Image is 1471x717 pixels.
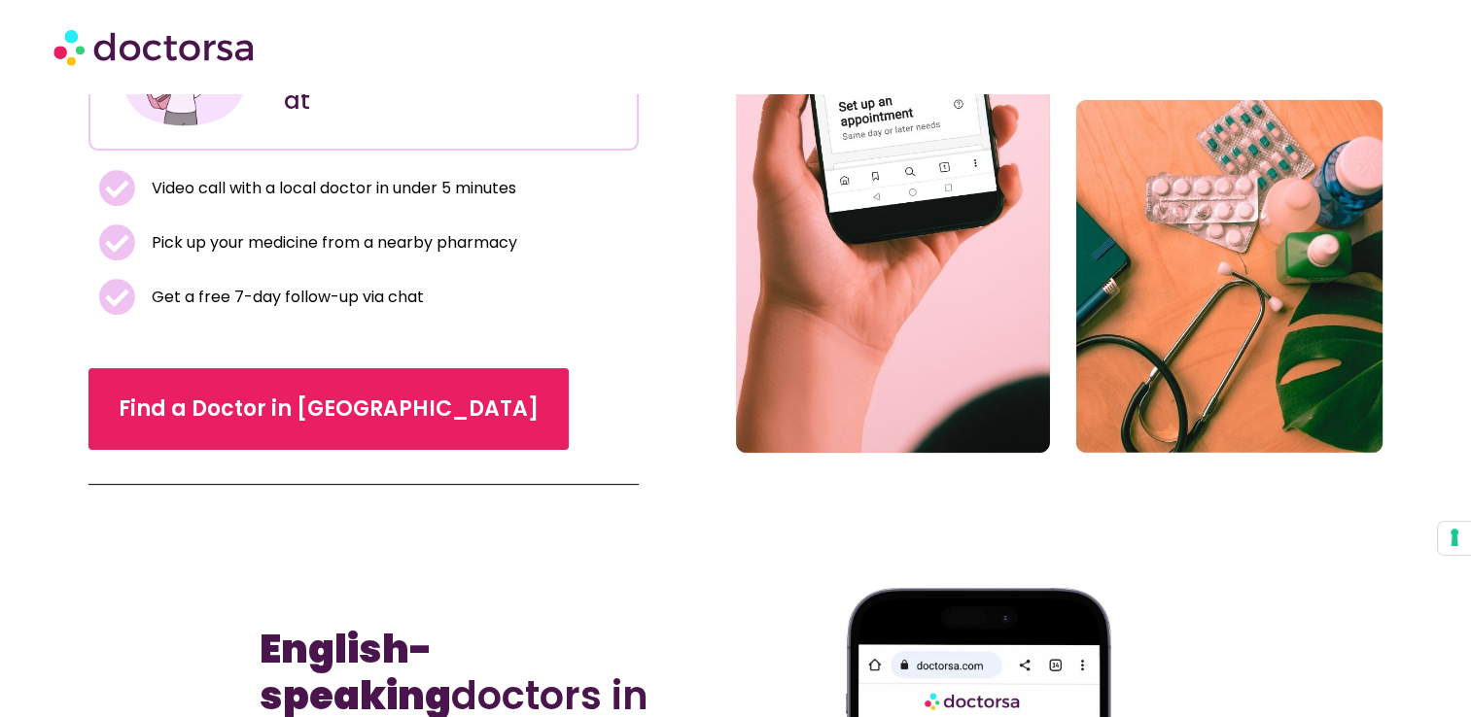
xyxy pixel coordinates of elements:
a: Find a Doctor in [GEOGRAPHIC_DATA] [88,368,569,450]
button: Your consent preferences for tracking technologies [1438,522,1471,555]
span: Get a free 7-day follow-up via chat [147,284,424,311]
span: Pick up your medicine from a nearby pharmacy [147,229,517,256]
span: Video call with a local doctor in under 5 minutes [147,175,516,202]
h4: €20 [463,47,622,93]
span: Find a Doctor in [GEOGRAPHIC_DATA] [119,393,539,425]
